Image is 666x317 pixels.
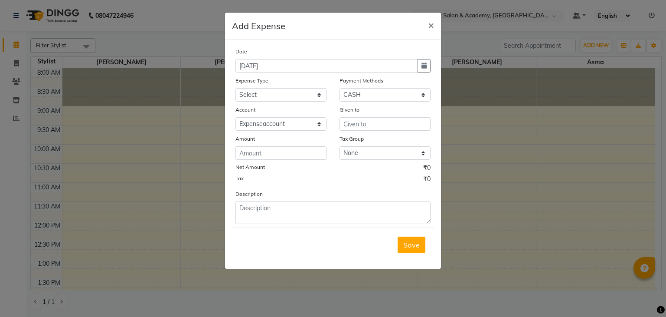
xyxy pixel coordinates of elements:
[423,163,431,175] span: ₹0
[398,237,425,253] button: Save
[232,20,285,33] h5: Add Expense
[235,175,244,182] label: Tax
[235,135,255,143] label: Amount
[403,241,420,249] span: Save
[235,190,263,198] label: Description
[235,106,255,114] label: Account
[421,13,441,37] button: Close
[235,77,268,85] label: Expense Type
[423,175,431,186] span: ₹0
[340,135,364,143] label: Tax Group
[340,117,431,131] input: Given to
[630,282,657,308] iframe: chat widget
[235,48,247,56] label: Date
[235,163,265,171] label: Net Amount
[235,146,326,160] input: Amount
[428,18,434,31] span: ×
[340,106,359,114] label: Given to
[340,77,383,85] label: Payment Methods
